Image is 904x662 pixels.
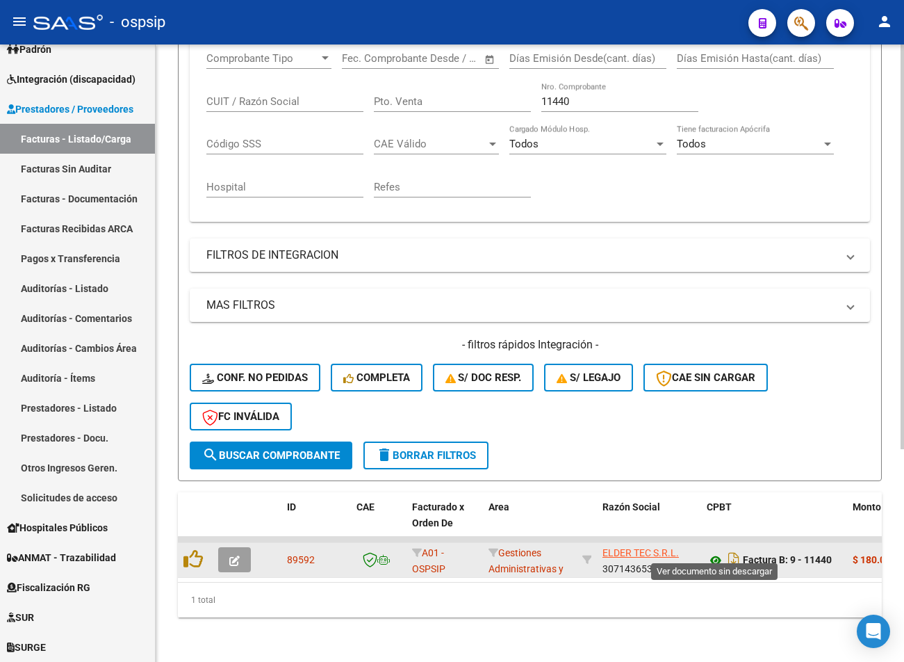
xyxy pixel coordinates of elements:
button: S/ legajo [544,364,633,391]
button: Open calendar [482,51,498,67]
span: S/ Doc Resp. [445,371,522,384]
span: Borrar Filtros [376,449,476,462]
span: Area [488,501,509,512]
input: Fecha fin [411,52,478,65]
div: Open Intercom Messenger [857,615,890,648]
div: 30714365386 [602,545,696,574]
span: Padrón [7,42,51,57]
datatable-header-cell: Razón Social [597,492,701,554]
span: ID [287,501,296,512]
span: - ospsip [110,7,165,38]
span: 89592 [287,554,315,565]
span: Fiscalización RG [7,580,90,595]
button: Borrar Filtros [363,442,488,469]
span: Completa [343,371,410,384]
span: A01 - OSPSIP [412,547,445,574]
mat-expansion-panel-header: FILTROS DE INTEGRACION [190,239,870,272]
input: Fecha inicio [342,52,398,65]
i: Descargar documento [725,549,743,571]
button: S/ Doc Resp. [433,364,534,391]
datatable-header-cell: ID [281,492,351,554]
span: S/ legajo [557,371,621,384]
span: ELDER TEC S.R.L. [602,547,679,558]
span: Facturado x Orden De [412,501,464,528]
mat-panel-title: FILTROS DE INTEGRACION [206,248,837,263]
span: SURGE [7,640,46,655]
mat-icon: menu [11,13,28,30]
span: Hospitales Públicos [7,520,108,535]
button: Completa [331,364,422,391]
datatable-header-cell: CAE [351,492,406,554]
span: Monto [853,501,881,512]
mat-expansion-panel-header: MAS FILTROS [190,289,870,322]
span: Buscar Comprobante [202,449,340,462]
span: Todos [509,138,539,150]
span: SUR [7,610,34,625]
span: CAE [356,501,375,512]
span: Integración (discapacidad) [7,72,135,87]
h4: - filtros rápidos Integración - [190,337,870,353]
button: Conf. no pedidas [190,364,320,391]
div: 1 total [178,583,882,617]
span: Todos [677,138,706,150]
span: CPBT [707,501,732,512]
datatable-header-cell: Area [483,492,577,554]
span: Prestadores / Proveedores [7,102,133,117]
span: ANMAT - Trazabilidad [7,550,116,565]
span: Gestiones Administrativas y Otros [488,547,564,590]
button: FC Inválida [190,403,292,430]
button: CAE SIN CARGAR [643,364,768,391]
datatable-header-cell: Facturado x Orden De [406,492,483,554]
span: Comprobante Tipo [206,52,319,65]
span: FC Inválida [202,410,279,423]
mat-icon: person [876,13,893,30]
button: Buscar Comprobante [190,442,352,469]
strong: Factura B: 9 - 11440 [743,555,832,566]
span: Razón Social [602,501,660,512]
span: CAE SIN CARGAR [656,371,755,384]
mat-panel-title: MAS FILTROS [206,298,837,313]
mat-icon: search [202,446,219,463]
mat-icon: delete [376,446,393,463]
span: CAE Válido [374,138,486,150]
datatable-header-cell: CPBT [701,492,847,554]
span: Conf. no pedidas [202,371,308,384]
